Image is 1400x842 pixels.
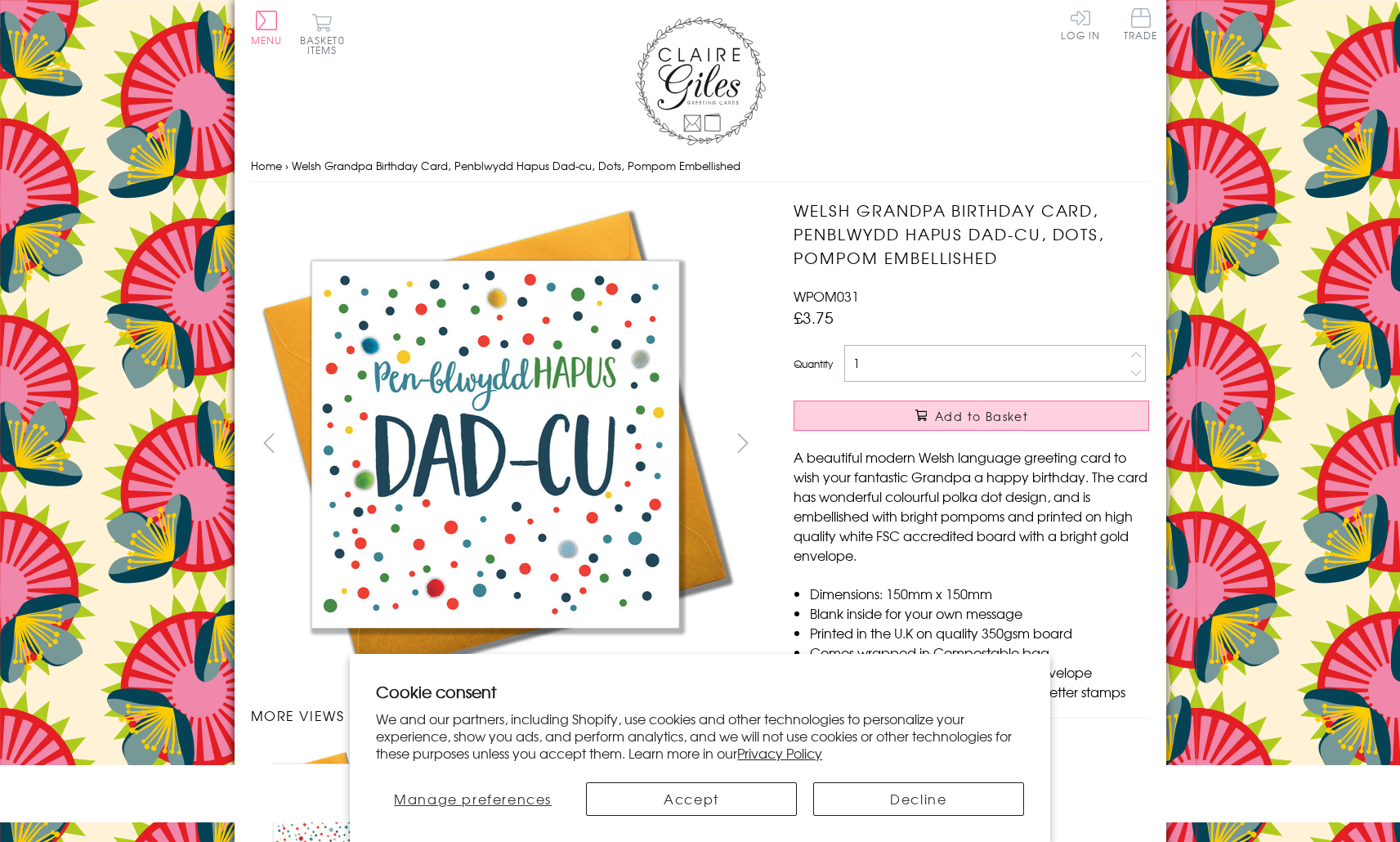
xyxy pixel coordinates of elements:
span: › [285,158,288,173]
button: Add to Basket [794,401,1149,431]
label: Quantity [794,356,833,371]
a: Trade [1124,8,1158,43]
li: Printed in the U.K on quality 350gsm board [810,623,1149,643]
img: Claire Giles Greetings Cards [635,16,766,146]
span: Welsh Grandpa Birthday Card, Penblwydd Hapus Dad-cu, Dots, Pompom Embellished [292,158,740,173]
a: Log In [1061,8,1100,40]
span: 0 items [307,33,345,57]
li: Comes wrapped in Compostable bag [810,643,1149,662]
span: Trade [1124,8,1158,40]
img: Welsh Grandpa Birthday Card, Penblwydd Hapus Dad-cu, Dots, Pompom Embellished [251,199,741,689]
span: Menu [251,33,283,47]
button: Menu [251,11,283,45]
h1: Welsh Grandpa Birthday Card, Penblwydd Hapus Dad-cu, Dots, Pompom Embellished [794,199,1149,269]
p: We and our partners, including Shopify, use cookies and other technologies to personalize your ex... [376,710,1024,761]
a: Home [251,158,282,173]
h2: Cookie consent [376,680,1024,703]
span: Manage preferences [394,789,552,808]
a: Privacy Policy [737,743,822,763]
span: WPOM031 [794,286,859,306]
h3: More views [251,705,762,725]
li: Dimensions: 150mm x 150mm [810,584,1149,603]
p: A beautiful modern Welsh language greeting card to wish your fantastic Grandpa a happy birthday. ... [794,447,1149,565]
li: Blank inside for your own message [810,603,1149,623]
button: next [724,424,761,461]
span: £3.75 [794,306,834,329]
button: Manage preferences [376,782,570,816]
span: Add to Basket [935,408,1028,424]
nav: breadcrumbs [251,150,1150,183]
button: Basket0 items [300,13,345,55]
button: prev [251,424,288,461]
button: Accept [586,782,797,816]
button: Decline [813,782,1024,816]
